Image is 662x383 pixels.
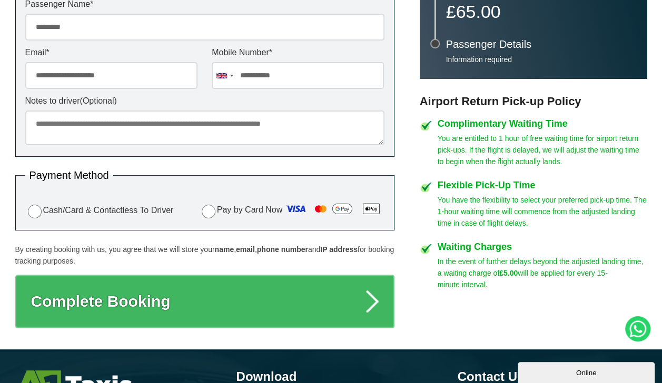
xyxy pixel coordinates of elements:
[446,39,637,49] h3: Passenger Details
[446,55,637,64] p: Information required
[25,170,113,180] legend: Payment Method
[458,370,647,383] h3: Contact Us
[214,245,234,254] strong: name
[499,269,518,277] strong: £5.00
[320,245,358,254] strong: IP address
[438,180,647,190] h4: Flexible Pick-Up Time
[257,245,308,254] strong: phone number
[236,245,255,254] strong: email
[236,370,426,383] h3: Download
[15,244,394,267] p: By creating booking with us, you agree that we will store your , , and for booking tracking purpo...
[446,4,637,19] p: £
[28,205,42,218] input: Cash/Card & Contactless To Driver
[15,275,394,328] button: Complete Booking
[456,2,500,22] span: 65.00
[80,96,117,105] span: (Optional)
[438,242,647,251] h4: Waiting Charges
[438,194,647,229] p: You have the flexibility to select your preferred pick-up time. The 1-hour waiting time will comm...
[212,48,384,57] label: Mobile Number
[199,200,384,220] label: Pay by Card Now
[438,119,647,128] h4: Complimentary Waiting Time
[438,256,647,290] p: In the event of further delays beyond the adjusted landing time, a waiting charge of will be appl...
[518,360,657,383] iframe: chat widget
[25,48,197,57] label: Email
[25,97,384,105] label: Notes to driver
[212,63,236,88] div: United Kingdom: +44
[438,133,647,167] p: You are entitled to 1 hour of free waiting time for airport return pick-ups. If the flight is del...
[202,205,215,218] input: Pay by Card Now
[420,95,647,108] h3: Airport Return Pick-up Policy
[25,203,174,218] label: Cash/Card & Contactless To Driver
